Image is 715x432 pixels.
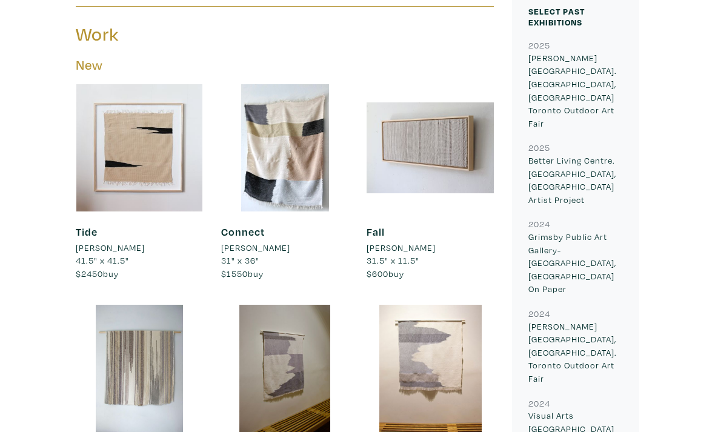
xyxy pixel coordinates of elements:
a: Connect [221,225,265,239]
span: $600 [367,268,388,279]
p: [PERSON_NAME][GEOGRAPHIC_DATA], [GEOGRAPHIC_DATA]. Toronto Outdoor Art Fair [528,320,623,385]
span: buy [221,268,264,279]
small: 2025 [528,39,550,51]
span: buy [367,268,404,279]
a: [PERSON_NAME] [221,241,348,254]
span: $1550 [221,268,248,279]
p: [PERSON_NAME][GEOGRAPHIC_DATA]. [GEOGRAPHIC_DATA], [GEOGRAPHIC_DATA] Toronto Outdoor Art Fair [528,52,623,130]
span: buy [76,268,119,279]
p: Grimsby Public Art Gallery- [GEOGRAPHIC_DATA], [GEOGRAPHIC_DATA] On Paper [528,230,623,296]
span: 41.5" x 41.5" [76,254,129,266]
p: Better Living Centre. [GEOGRAPHIC_DATA], [GEOGRAPHIC_DATA] Artist Project [528,154,623,206]
span: 31.5" x 11.5" [367,254,419,266]
span: 31" x 36" [221,254,259,266]
small: 2024 [528,218,550,230]
small: Select Past Exhibitions [528,5,585,28]
small: 2024 [528,308,550,319]
a: [PERSON_NAME] [367,241,494,254]
a: Tide [76,225,98,239]
li: [PERSON_NAME] [221,241,290,254]
span: $2450 [76,268,103,279]
li: [PERSON_NAME] [367,241,436,254]
a: [PERSON_NAME] [76,241,203,254]
li: [PERSON_NAME] [76,241,145,254]
small: 2024 [528,397,550,409]
h5: New [76,57,494,73]
a: Fall [367,225,385,239]
h3: Work [76,23,276,46]
small: 2025 [528,142,550,153]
